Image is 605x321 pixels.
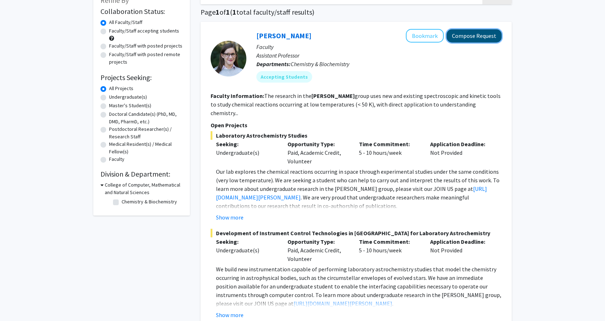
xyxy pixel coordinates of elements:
p: Faculty [256,43,502,51]
h3: College of Computer, Mathematical and Natural Sciences [105,181,183,196]
label: Master's Student(s) [109,102,151,109]
h2: Division & Department: [100,170,183,178]
span: 1 [232,8,236,16]
fg-read-more: The research in the group uses new and existing spectroscopic and kinetic tools to study chemical... [211,92,501,117]
label: Faculty [109,155,124,163]
p: Time Commitment: [359,140,420,148]
label: Undergraduate(s) [109,93,147,101]
span: Chemistry & Biochemistry [291,60,349,68]
p: Seeking: [216,140,277,148]
span: Laboratory Astrochemistry Studies [211,131,502,140]
span: 1 [226,8,230,16]
div: Undergraduate(s) [216,148,277,157]
div: Not Provided [425,140,496,166]
label: Faculty/Staff with posted projects [109,42,182,50]
mat-chip: Accepting Students [256,71,312,83]
button: Show more [216,311,244,319]
label: Doctoral Candidate(s) (PhD, MD, DMD, PharmD, etc.) [109,110,183,125]
label: Chemistry & Biochemistry [122,198,177,206]
button: Add Leah Dodson to Bookmarks [406,29,444,43]
h2: Collaboration Status: [100,7,183,16]
p: We build new instrumentation capable of performing laboratory astrochemistry studies that model t... [216,265,502,308]
div: Paid, Academic Credit, Volunteer [282,140,354,166]
label: All Faculty/Staff [109,19,142,26]
span: 1 [216,8,220,16]
b: Departments: [256,60,291,68]
label: Postdoctoral Researcher(s) / Research Staff [109,125,183,140]
b: [PERSON_NAME] [311,92,355,99]
div: 5 - 10 hours/week [354,237,425,263]
h2: Projects Seeking: [100,73,183,82]
p: Opportunity Type: [287,140,348,148]
label: Medical Resident(s) / Medical Fellow(s) [109,140,183,155]
span: Development of Instrument Control Technologies in [GEOGRAPHIC_DATA] for Laboratory Astrochemistry [211,229,502,237]
button: Compose Request to Leah Dodson [447,29,502,43]
div: Undergraduate(s) [216,246,277,255]
p: Opportunity Type: [287,237,348,246]
h1: Page of ( total faculty/staff results) [201,8,512,16]
p: Time Commitment: [359,237,420,246]
div: 5 - 10 hours/week [354,140,425,166]
p: Open Projects [211,121,502,129]
p: Application Deadline: [430,237,491,246]
p: Our lab explores the chemical reactions occurring in space through experimental studies under the... [216,167,502,210]
iframe: Chat [5,289,30,316]
button: Show more [216,213,244,222]
label: Faculty/Staff accepting students [109,27,179,35]
div: Not Provided [425,237,496,263]
p: Seeking: [216,237,277,246]
a: [PERSON_NAME] [256,31,311,40]
label: Faculty/Staff with posted remote projects [109,51,183,66]
b: Faculty Information: [211,92,264,99]
p: Application Deadline: [430,140,491,148]
p: Assistant Professor [256,51,502,60]
div: Paid, Academic Credit, Volunteer [282,237,354,263]
a: [URL][DOMAIN_NAME][PERSON_NAME] [294,300,392,307]
label: All Projects [109,85,133,92]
